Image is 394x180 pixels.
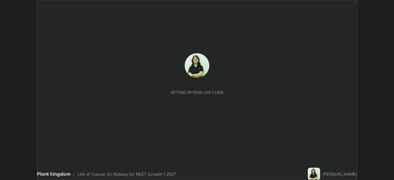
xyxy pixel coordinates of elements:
[37,170,70,178] div: Plant kingdom
[171,90,223,95] div: Setting up your live class
[73,171,75,177] div: •
[78,171,176,177] div: L64 of Course On Botany for NEET Growth 1 2027
[185,53,209,78] img: b717d25577f447d5b7b8baad72da35ae.jpg
[323,171,357,177] div: [PERSON_NAME]
[308,168,320,180] img: b717d25577f447d5b7b8baad72da35ae.jpg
